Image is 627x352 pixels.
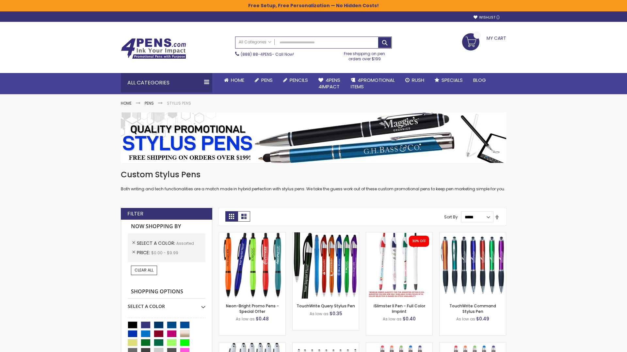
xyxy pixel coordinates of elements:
[412,239,426,243] div: 30% OFF
[167,100,191,106] strong: Stylus Pens
[121,112,506,163] img: Stylus Pens
[137,240,176,246] span: Select A Color
[403,315,416,322] span: $0.40
[383,316,402,322] span: As low as
[456,316,475,322] span: As low as
[219,342,285,348] a: Kimberly Logo Stylus Pens-Assorted
[310,311,329,316] span: As low as
[442,77,463,83] span: Specials
[366,342,432,348] a: Islander Softy Gel Pen with Stylus-Assorted
[346,73,400,94] a: 4PROMOTIONALITEMS
[474,15,500,20] a: Wishlist
[145,100,154,106] a: Pens
[412,77,424,83] span: Rush
[135,267,153,273] span: Clear All
[293,342,359,348] a: Stiletto Advertising Stylus Pens-Assorted
[128,285,205,299] strong: Shopping Options
[374,303,425,314] a: iSlimster II Pen - Full Color Imprint
[440,232,506,238] a: TouchWrite Command Stylus Pen-Assorted
[256,315,269,322] span: $0.48
[473,77,486,83] span: Blog
[121,100,132,106] a: Home
[330,310,342,317] span: $0.35
[239,39,271,45] span: All Categories
[440,342,506,348] a: Islander Softy Gel with Stylus - ColorJet Imprint-Assorted
[236,316,255,322] span: As low as
[219,232,285,299] img: Neon-Bright Promo Pens-Assorted
[366,232,432,238] a: iSlimster II - Full Color-Assorted
[476,315,489,322] span: $0.49
[127,210,143,217] strong: Filter
[278,73,313,87] a: Pencils
[128,299,205,310] div: Select A Color
[337,49,392,62] div: Free shipping on pen orders over $199
[440,232,506,299] img: TouchWrite Command Stylus Pen-Assorted
[261,77,273,83] span: Pens
[225,211,238,222] strong: Grid
[290,77,308,83] span: Pencils
[400,73,429,87] a: Rush
[297,303,355,309] a: TouchWrite Query Stylus Pen
[219,232,285,238] a: Neon-Bright Promo Pens-Assorted
[351,77,395,90] span: 4PROMOTIONAL ITEMS
[121,169,506,192] div: Both writing and tech functionalities are a match made in hybrid perfection with stylus pens. We ...
[151,250,178,256] span: $0.00 - $9.99
[226,303,279,314] a: Neon-Bright Promo Pens - Special Offer
[449,303,496,314] a: TouchWrite Command Stylus Pen
[249,73,278,87] a: Pens
[121,73,212,93] div: All Categories
[241,51,272,57] a: (888) 88-4PENS
[293,232,359,238] a: TouchWrite Query Stylus Pen-Assorted
[429,73,468,87] a: Specials
[293,232,359,299] img: TouchWrite Query Stylus Pen-Assorted
[366,232,432,299] img: iSlimster II - Full Color-Assorted
[176,241,194,246] span: Assorted
[219,73,249,87] a: Home
[468,73,491,87] a: Blog
[128,220,205,233] strong: Now Shopping by
[241,51,294,57] span: - Call Now!
[235,37,275,48] a: All Categories
[121,169,506,180] h1: Custom Stylus Pens
[131,266,157,275] a: Clear All
[137,249,151,256] span: Price
[444,214,458,220] label: Sort By
[231,77,244,83] span: Home
[318,77,340,90] span: 4Pens 4impact
[121,38,186,59] img: 4Pens Custom Pens and Promotional Products
[313,73,346,94] a: 4Pens4impact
